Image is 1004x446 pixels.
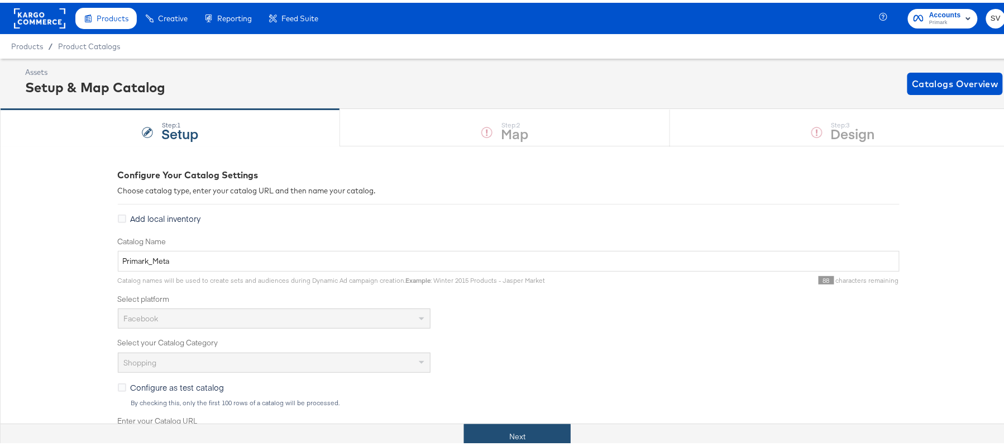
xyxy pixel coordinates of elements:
[907,70,1003,92] button: Catalogs Overview
[406,273,431,282] strong: Example
[118,335,900,345] label: Select your Catalog Category
[124,355,157,365] span: Shopping
[991,10,1001,22] span: SV
[929,16,961,25] span: Primark
[25,64,165,75] div: Assets
[118,273,546,282] span: Catalog names will be used to create sets and audiences during Dynamic Ad campaign creation. : Wi...
[158,11,188,20] span: Creative
[58,39,120,48] a: Product Catalogs
[161,121,198,140] strong: Setup
[819,273,834,282] span: 88
[131,396,900,404] div: By checking this, only the first 100 rows of a catalog will be processed.
[43,39,58,48] span: /
[131,379,224,390] span: Configure as test catalog
[118,234,900,244] label: Catalog Name
[131,210,201,221] span: Add local inventory
[25,75,165,94] div: Setup & Map Catalog
[97,11,128,20] span: Products
[908,6,978,26] button: AccountsPrimark
[546,273,900,282] div: characters remaining
[161,118,198,126] div: Step: 1
[118,183,900,193] div: Choose catalog type, enter your catalog URL and then name your catalog.
[217,11,252,20] span: Reporting
[118,248,900,269] input: Name your catalog e.g. My Dynamic Product Catalog
[118,291,900,302] label: Select platform
[912,73,998,89] span: Catalogs Overview
[281,11,318,20] span: Feed Suite
[118,166,900,179] div: Configure Your Catalog Settings
[11,39,43,48] span: Products
[124,311,159,321] span: Facebook
[929,7,961,18] span: Accounts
